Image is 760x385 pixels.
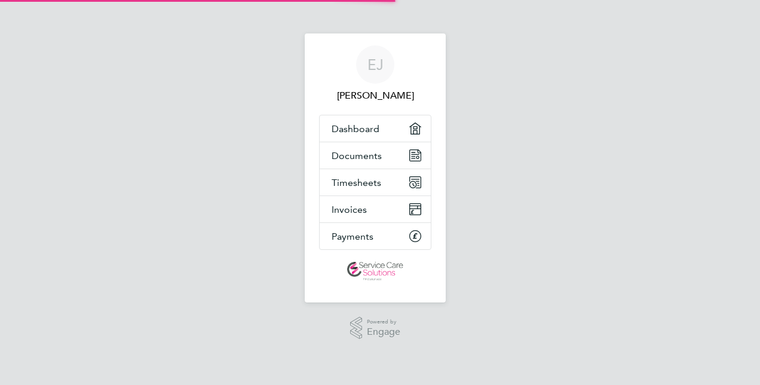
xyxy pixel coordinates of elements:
a: Documents [320,142,431,169]
span: Documents [332,150,382,161]
a: EJ[PERSON_NAME] [319,45,431,103]
nav: Main navigation [305,33,446,302]
span: Timesheets [332,177,381,188]
span: Invoices [332,204,367,215]
img: servicecare-logo-retina.png [347,262,403,281]
a: Payments [320,223,431,249]
a: Dashboard [320,115,431,142]
span: Esther Jilo [319,88,431,103]
a: Powered byEngage [350,317,401,340]
a: Go to home page [319,262,431,281]
span: Powered by [367,317,400,327]
span: Engage [367,327,400,337]
span: Payments [332,231,373,242]
span: EJ [367,57,384,72]
a: Invoices [320,196,431,222]
a: Timesheets [320,169,431,195]
span: Dashboard [332,123,379,135]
